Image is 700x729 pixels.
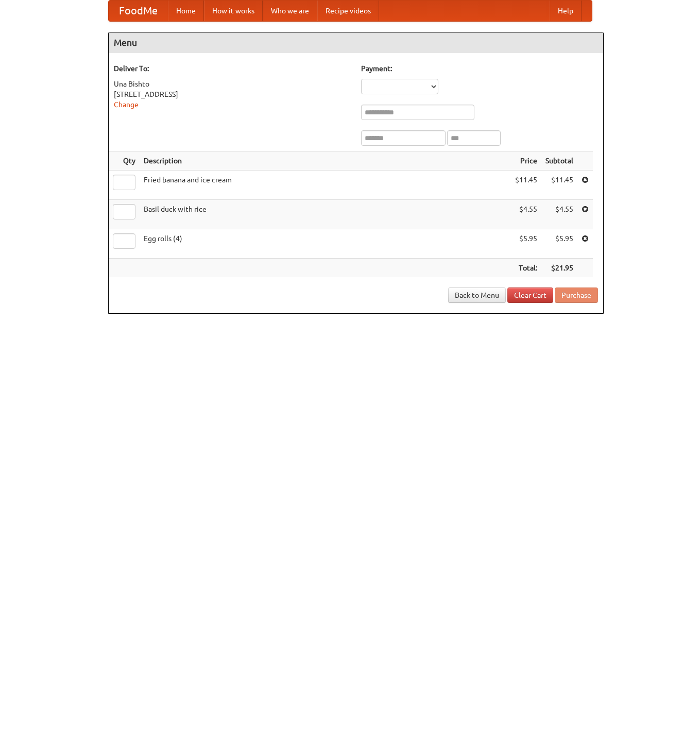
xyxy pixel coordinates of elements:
[140,151,511,171] th: Description
[140,200,511,229] td: Basil duck with rice
[317,1,379,21] a: Recipe videos
[114,63,351,74] h5: Deliver To:
[114,100,139,109] a: Change
[511,229,541,259] td: $5.95
[507,287,553,303] a: Clear Cart
[541,229,577,259] td: $5.95
[550,1,582,21] a: Help
[541,171,577,200] td: $11.45
[555,287,598,303] button: Purchase
[511,200,541,229] td: $4.55
[140,171,511,200] td: Fried banana and ice cream
[361,63,598,74] h5: Payment:
[204,1,263,21] a: How it works
[448,287,506,303] a: Back to Menu
[511,151,541,171] th: Price
[109,32,603,53] h4: Menu
[168,1,204,21] a: Home
[541,151,577,171] th: Subtotal
[109,1,168,21] a: FoodMe
[511,259,541,278] th: Total:
[541,200,577,229] td: $4.55
[140,229,511,259] td: Egg rolls (4)
[511,171,541,200] td: $11.45
[541,259,577,278] th: $21.95
[114,89,351,99] div: [STREET_ADDRESS]
[114,79,351,89] div: Una Bishto
[263,1,317,21] a: Who we are
[109,151,140,171] th: Qty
